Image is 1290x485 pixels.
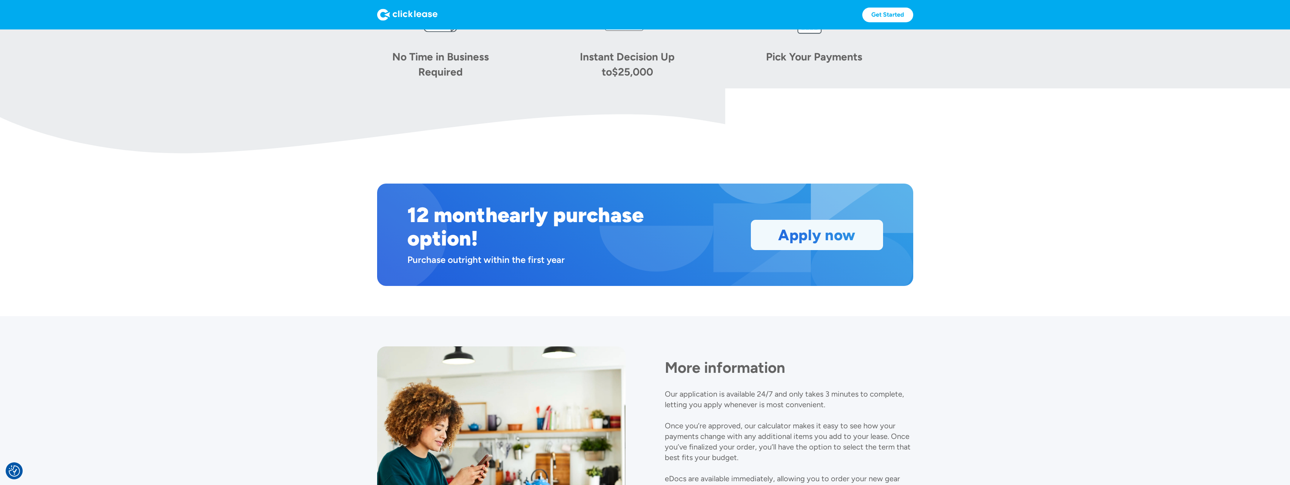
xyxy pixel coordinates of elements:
[9,465,20,477] img: Revisit consent button
[761,49,867,64] div: Pick Your Payments
[862,8,913,22] a: Get Started
[612,65,653,78] div: $25,000
[407,202,498,227] h1: 12 month
[377,9,438,21] img: Logo
[665,358,913,377] h1: More information
[751,220,883,250] a: Apply now
[9,465,20,477] button: Consent Preferences
[407,202,644,251] h1: early purchase option!
[407,253,700,266] div: Purchase outright within the first year
[388,49,493,79] div: No Time in Business Required
[580,50,675,78] div: Instant Decision Up to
